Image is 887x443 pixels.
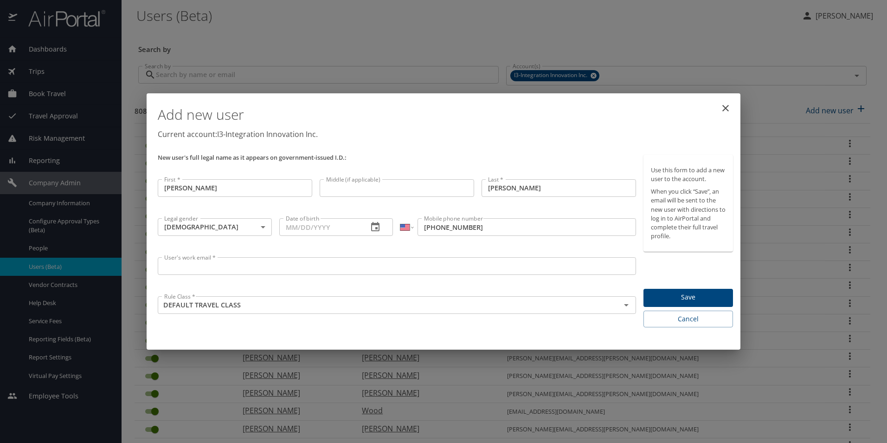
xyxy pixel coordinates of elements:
button: Save [643,289,733,307]
button: close [714,97,737,119]
p: When you click “Save”, an email will be sent to the new user with directions to log in to AirPort... [651,187,726,241]
h1: Add new user [158,101,733,129]
button: Cancel [643,311,733,328]
div: [DEMOGRAPHIC_DATA] [158,218,272,236]
p: Current account: I3-Integration Innovation Inc. [158,129,733,140]
button: Open [620,299,633,312]
p: Use this form to add a new user to the account. [651,166,726,183]
p: New user's full legal name as it appears on government-issued I.D.: [158,155,636,161]
input: MM/DD/YYYY [279,218,361,236]
span: Cancel [651,313,726,325]
span: Save [651,292,726,303]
